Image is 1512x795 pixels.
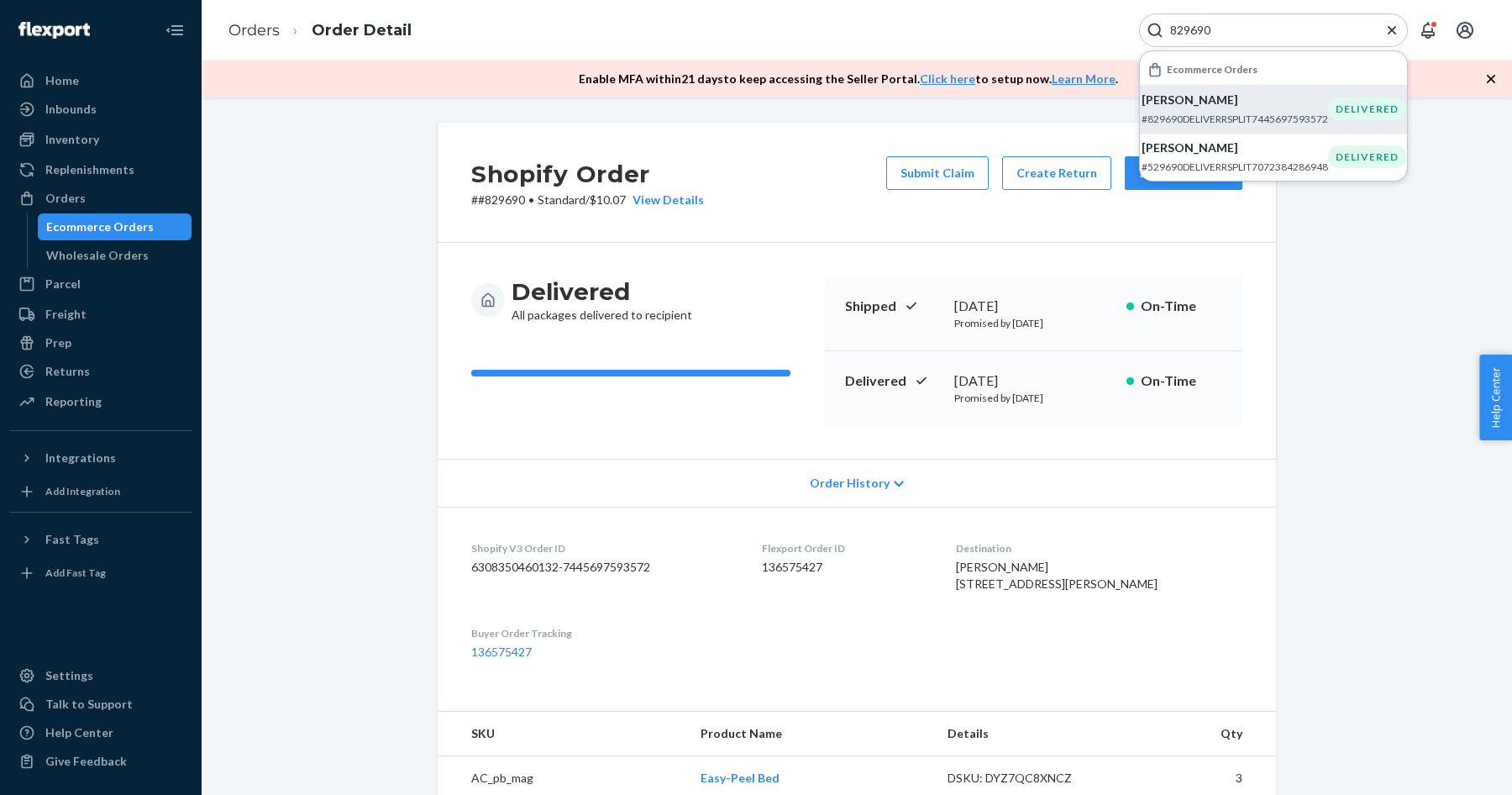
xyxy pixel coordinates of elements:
a: Order Detail [312,21,412,39]
div: DELIVERED [1328,97,1406,120]
a: Home [10,67,192,94]
a: Freight [10,301,192,328]
p: Delivered [845,371,941,391]
dd: 136575427 [762,559,930,576]
a: Replenishments [10,156,192,183]
a: Settings [10,662,192,689]
a: Wholesale Orders [38,242,192,269]
a: Prep [10,329,192,356]
button: Open account menu [1448,13,1482,47]
a: Reporting [10,388,192,415]
p: [PERSON_NAME] [1142,140,1328,156]
p: Promised by [DATE] [954,316,1113,330]
div: Freight [45,306,87,323]
button: Help Center [1479,355,1512,440]
a: Ecommerce Orders [38,213,192,240]
p: #529690DELIVERRSPLIT7072384286948 [1142,160,1328,174]
div: Wholesale Orders [46,247,149,264]
button: Give Feedback [10,748,192,775]
div: DSKU: DYZ7QC8XNCZ [948,770,1105,787]
p: Shipped [845,297,941,316]
div: Replenishments [45,161,134,178]
span: • [528,192,534,207]
div: Settings [45,667,93,684]
div: Fast Tags [45,531,99,548]
button: Fast Tags [10,526,192,553]
a: Parcel [10,271,192,297]
a: Orders [228,21,280,39]
a: Easy-Peel Bed [701,771,780,785]
span: [PERSON_NAME] [STREET_ADDRESS][PERSON_NAME] [956,560,1158,591]
div: Integrations [45,450,116,466]
th: SKU [438,712,687,756]
div: Orders [45,190,86,207]
button: Create Return [1002,156,1111,190]
p: On-Time [1141,297,1222,316]
div: Talk to Support [45,696,133,713]
svg: Search Icon [1147,22,1163,39]
a: Inbounds [10,96,192,123]
div: DELIVERED [1328,145,1406,168]
button: View Details [626,192,704,208]
span: Standard [538,192,585,207]
th: Qty [1119,712,1276,756]
a: Orders [10,185,192,212]
div: [DATE] [954,297,1113,316]
span: Order History [810,475,890,492]
ol: breadcrumbs [215,6,425,55]
div: Prep [45,334,71,351]
dt: Buyer Order Tracking [471,626,735,640]
p: On-Time [1141,371,1222,391]
button: Duplicate Order [1125,156,1242,190]
div: All packages delivered to recipient [512,276,692,324]
dt: Shopify V3 Order ID [471,541,735,555]
a: Learn More [1052,71,1116,86]
a: 136575427 [471,645,532,659]
a: Inventory [10,126,192,153]
a: Talk to Support [10,691,192,718]
p: [PERSON_NAME] [1142,92,1328,108]
th: Details [934,712,1119,756]
div: Add Integration [45,484,120,498]
input: Search Input [1163,22,1370,39]
div: Home [45,72,79,89]
p: #829690DELIVERRSPLIT7445697593572 [1142,112,1328,126]
button: Open notifications [1411,13,1445,47]
th: Product Name [687,712,934,756]
h6: Ecommerce Orders [1167,64,1257,75]
div: Parcel [45,276,81,292]
p: Promised by [DATE] [954,391,1113,405]
dt: Flexport Order ID [762,541,930,555]
div: Ecommerce Orders [46,218,154,235]
button: Integrations [10,445,192,471]
div: Inbounds [45,101,97,118]
button: Close Navigation [158,13,192,47]
h3: Delivered [512,276,692,307]
div: Reporting [45,393,102,410]
div: Returns [45,363,90,380]
div: Give Feedback [45,753,127,770]
p: # #829690 / $10.07 [471,192,704,208]
a: Help Center [10,719,192,746]
img: Flexport logo [18,22,90,39]
div: [DATE] [954,371,1113,391]
h2: Shopify Order [471,156,704,192]
a: Add Integration [10,478,192,505]
p: Enable MFA within 21 days to keep accessing the Seller Portal. to setup now. . [579,71,1118,87]
dd: 6308350460132-7445697593572 [471,559,735,576]
div: Duplicate Order [1139,165,1228,182]
div: Inventory [45,131,99,148]
a: Add Fast Tag [10,560,192,587]
a: Click here [920,71,975,86]
div: Add Fast Tag [45,566,106,580]
button: Close Search [1383,22,1400,39]
div: Help Center [45,724,113,741]
a: Returns [10,358,192,385]
dt: Destination [956,541,1242,555]
button: Submit Claim [886,156,989,190]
